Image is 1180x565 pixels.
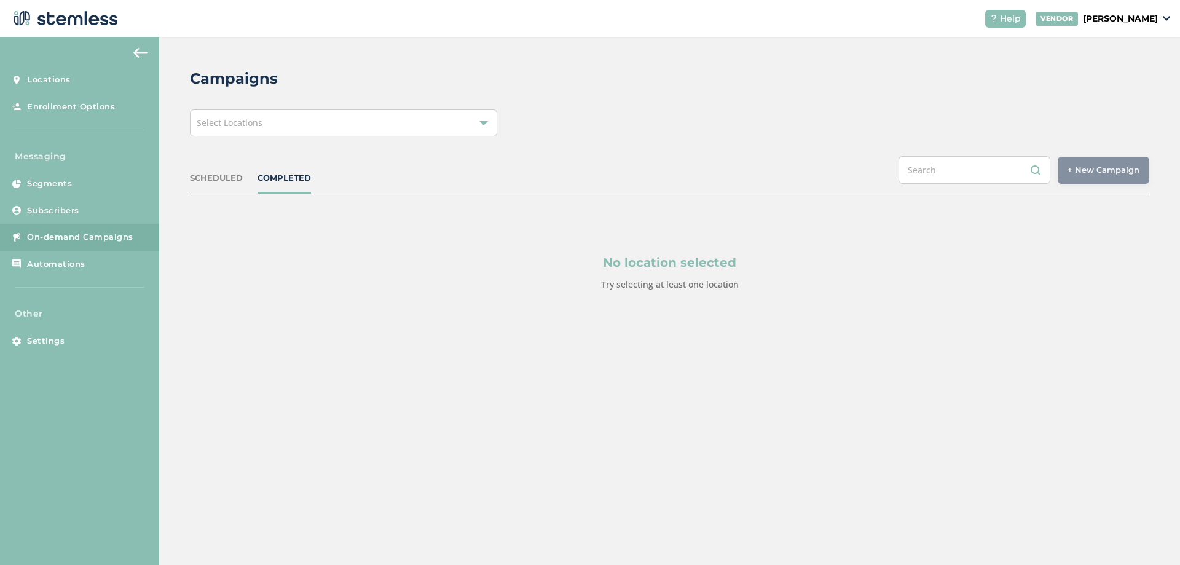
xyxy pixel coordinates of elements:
[133,48,148,58] img: icon-arrow-back-accent-c549486e.svg
[258,172,311,184] div: COMPLETED
[27,178,72,190] span: Segments
[249,253,1090,272] p: No location selected
[27,101,115,113] span: Enrollment Options
[990,15,997,22] img: icon-help-white-03924b79.svg
[27,74,71,86] span: Locations
[1163,16,1170,21] img: icon_down-arrow-small-66adaf34.svg
[899,156,1050,184] input: Search
[27,335,65,347] span: Settings
[27,231,133,243] span: On-demand Campaigns
[1083,12,1158,25] p: [PERSON_NAME]
[27,205,79,217] span: Subscribers
[190,68,278,90] h2: Campaigns
[1000,12,1021,25] span: Help
[1036,12,1078,26] div: VENDOR
[27,258,85,271] span: Automations
[197,117,262,128] span: Select Locations
[10,6,118,31] img: logo-dark-0685b13c.svg
[601,279,739,290] label: Try selecting at least one location
[190,172,243,184] div: SCHEDULED
[1119,506,1180,565] iframe: Chat Widget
